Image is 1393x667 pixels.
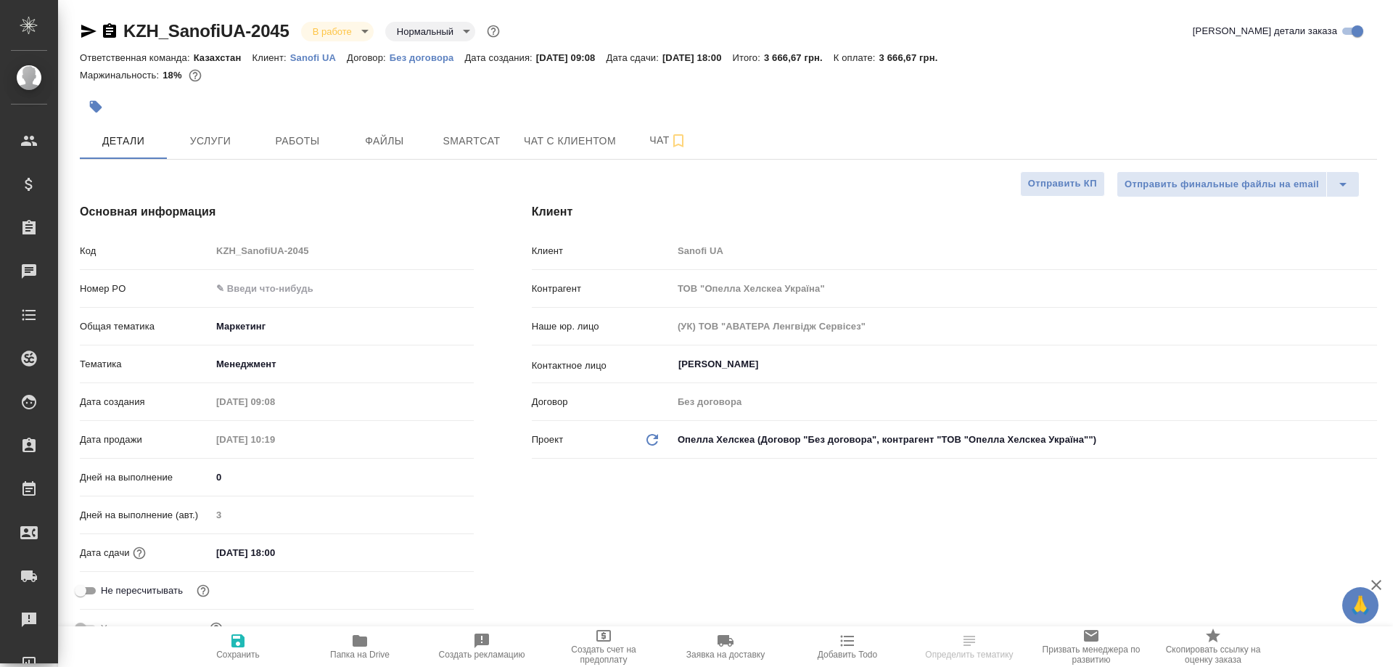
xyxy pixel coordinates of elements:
span: Папка на Drive [330,650,390,660]
input: Пустое поле [673,316,1377,337]
input: Пустое поле [673,391,1377,412]
button: В работе [308,25,356,38]
span: Чат [633,131,703,150]
span: Призвать менеджера по развитию [1039,645,1143,665]
span: Добавить Todo [818,650,877,660]
p: Тематика [80,357,211,372]
p: Дней на выполнение [80,470,211,485]
button: Нормальный [393,25,458,38]
p: Дата создания [80,395,211,409]
p: Sanofi UA [290,52,347,63]
p: Дата создания: [464,52,535,63]
button: Скопировать ссылку [101,22,118,40]
input: ✎ Введи что-нибудь [211,542,338,563]
span: Отправить финальные файлы на email [1125,176,1319,193]
svg: Подписаться [670,132,687,150]
input: Пустое поле [211,240,474,261]
input: Пустое поле [211,391,338,412]
span: Определить тематику [925,650,1013,660]
button: Отправить КП [1020,171,1105,197]
span: Создать рекламацию [439,650,525,660]
p: Договор [532,395,673,409]
span: Файлы [350,132,419,150]
span: Не пересчитывать [101,584,183,598]
p: Договор: [347,52,390,63]
button: Скопировать ссылку на оценку заказа [1152,626,1274,667]
div: split button [1117,171,1360,197]
p: Маржинальность: [80,70,163,81]
p: Дата сдачи [80,546,130,560]
button: Заявка на доставку [665,626,786,667]
button: Добавить тэг [80,91,112,123]
p: К оплате: [834,52,879,63]
p: Дата сдачи: [606,52,662,63]
span: [PERSON_NAME] детали заказа [1193,24,1337,38]
button: Сохранить [177,626,299,667]
button: 0.00 UAH; 4913.60 RUB; [186,66,205,85]
button: Призвать менеджера по развитию [1030,626,1152,667]
span: Детали [89,132,158,150]
h4: Клиент [532,203,1377,221]
span: Заявка на доставку [686,650,765,660]
a: Sanofi UA [290,51,347,63]
span: Услуги [176,132,245,150]
p: Проект [532,433,564,447]
p: [DATE] 18:00 [662,52,733,63]
input: ✎ Введи что-нибудь [211,467,474,488]
button: Создать рекламацию [421,626,543,667]
input: Пустое поле [673,278,1377,299]
p: 3 666,67 грн. [879,52,949,63]
span: 🙏 [1348,590,1373,621]
p: Общая тематика [80,319,211,334]
button: Включи, если не хочешь, чтобы указанная дата сдачи изменилась после переставления заказа в 'Подтв... [194,581,213,600]
button: Отправить финальные файлы на email [1117,171,1327,197]
div: Менеджмент [211,352,474,377]
span: Учитывать выходные [101,621,196,636]
p: 18% [163,70,185,81]
p: Контрагент [532,282,673,296]
button: 🙏 [1342,587,1378,623]
input: Пустое поле [673,240,1377,261]
button: Создать счет на предоплату [543,626,665,667]
p: Дней на выполнение (авт.) [80,508,211,523]
p: [DATE] 09:08 [536,52,607,63]
a: Без договора [390,51,465,63]
p: Казахстан [194,52,252,63]
button: Папка на Drive [299,626,421,667]
span: Скопировать ссылку на оценку заказа [1161,645,1265,665]
button: Выбери, если сб и вс нужно считать рабочими днями для выполнения заказа. [207,619,226,638]
p: Итого: [733,52,764,63]
input: Пустое поле [211,504,474,525]
span: Чат с клиентом [524,132,616,150]
span: Работы [263,132,332,150]
p: Клиент [532,244,673,258]
button: Определить тематику [908,626,1030,667]
button: Скопировать ссылку для ЯМессенджера [80,22,97,40]
p: Ответственная команда: [80,52,194,63]
p: 3 666,67 грн. [764,52,834,63]
p: Номер PO [80,282,211,296]
button: Open [1369,363,1372,366]
h4: Основная информация [80,203,474,221]
p: Наше юр. лицо [532,319,673,334]
span: Smartcat [437,132,506,150]
p: Клиент: [252,52,289,63]
p: Без договора [390,52,465,63]
button: Доп статусы указывают на важность/срочность заказа [484,22,503,41]
p: Дата продажи [80,433,211,447]
span: Сохранить [216,650,260,660]
button: Добавить Todo [786,626,908,667]
a: KZH_SanofiUA-2045 [123,21,289,41]
p: Контактное лицо [532,359,673,373]
div: В работе [385,22,475,41]
div: Опелла Хелскеа (Договор "Без договора", контрагент "ТОВ "Опелла Хелскеа Україна"") [673,427,1377,452]
div: В работе [301,22,374,41]
input: ✎ Введи что-нибудь [211,278,474,299]
input: Пустое поле [211,429,338,450]
span: Создать счет на предоплату [551,645,656,665]
p: Код [80,244,211,258]
div: Маркетинг [211,314,474,339]
span: Отправить КП [1028,176,1097,192]
button: Если добавить услуги и заполнить их объемом, то дата рассчитается автоматически [130,544,149,562]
